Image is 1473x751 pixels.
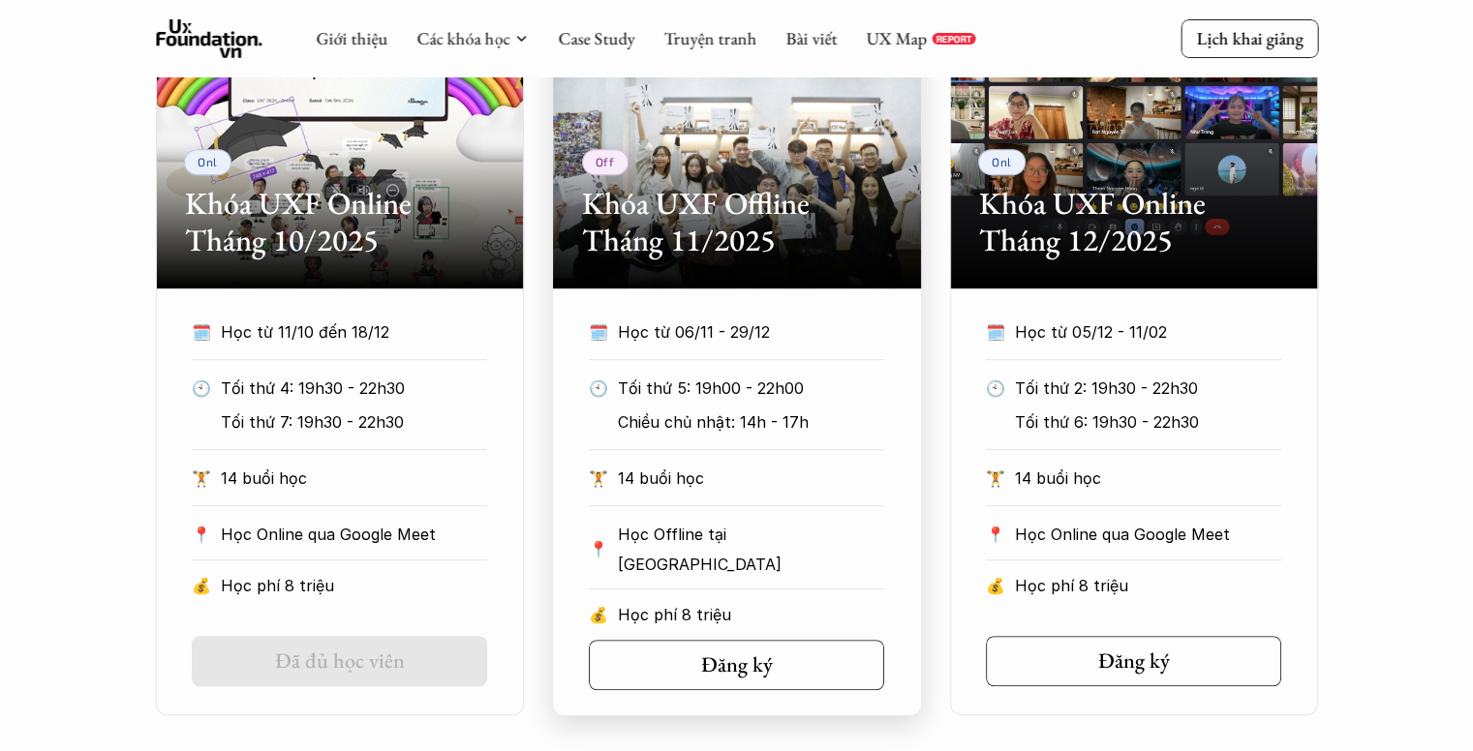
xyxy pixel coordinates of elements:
[198,155,218,168] p: Onl
[701,652,773,677] h5: Đăng ký
[589,600,608,629] p: 💰
[221,520,487,549] p: Học Online qua Google Meet
[221,571,487,600] p: Học phí 8 triệu
[589,640,884,690] a: Đăng ký
[618,374,884,403] p: Tối thứ 5: 19h00 - 22h00
[192,317,211,346] p: 🗓️
[785,27,837,49] a: Bài viết
[986,526,1005,544] p: 📍
[1181,19,1318,57] a: Lịch khai giảng
[663,27,756,49] a: Truyện tranh
[932,33,975,45] a: REPORT
[986,571,1005,600] p: 💰
[416,27,509,49] a: Các khóa học
[1015,374,1281,403] p: Tối thứ 2: 19h30 - 22h30
[992,155,1012,168] p: Onl
[979,185,1289,259] h2: Khóa UXF Online Tháng 12/2025
[221,374,487,403] p: Tối thứ 4: 19h30 - 22h30
[618,407,884,436] p: Chiều chủ nhật: 14h - 17h
[589,464,608,493] p: 🏋️
[558,27,634,49] a: Case Study
[1098,648,1170,674] h5: Đăng ký
[221,464,487,493] p: 14 buổi học
[986,464,1005,493] p: 🏋️
[1015,571,1281,600] p: Học phí 8 triệu
[618,600,884,629] p: Học phí 8 triệu
[1196,27,1303,49] p: Lịch khai giảng
[618,520,884,579] p: Học Offline tại [GEOGRAPHIC_DATA]
[1015,464,1281,493] p: 14 buổi học
[986,636,1281,686] a: Đăng ký
[1015,520,1281,549] p: Học Online qua Google Meet
[1015,317,1245,346] p: Học từ 05/12 - 11/02
[986,317,1005,346] p: 🗓️
[589,317,608,346] p: 🗓️
[618,464,884,493] p: 14 buổi học
[589,374,608,403] p: 🕙
[316,27,387,49] a: Giới thiệu
[596,155,615,168] p: Off
[986,374,1005,403] p: 🕙
[618,317,848,346] p: Học từ 06/11 - 29/12
[866,27,927,49] a: UX Map
[192,571,211,600] p: 💰
[221,317,451,346] p: Học từ 11/10 đến 18/12
[589,540,608,558] p: 📍
[221,407,487,436] p: Tối thứ 7: 19h30 - 22h30
[275,648,405,674] h5: Đã đủ học viên
[192,526,211,544] p: 📍
[192,374,211,403] p: 🕙
[185,185,495,259] h2: Khóa UXF Online Tháng 10/2025
[1015,407,1281,436] p: Tối thứ 6: 19h30 - 22h30
[936,33,971,45] p: REPORT
[192,464,211,493] p: 🏋️
[582,185,892,259] h2: Khóa UXF Offline Tháng 11/2025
